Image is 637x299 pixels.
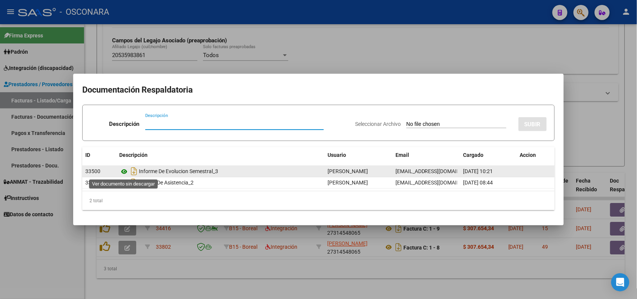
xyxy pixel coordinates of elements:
[129,177,139,189] i: Descargar documento
[109,120,139,129] p: Descripción
[395,180,479,186] span: [EMAIL_ADDRESS][DOMAIN_NAME]
[463,180,493,186] span: [DATE] 08:44
[328,152,346,158] span: Usuario
[119,165,322,177] div: Informe De Evolucion Semestral_3
[82,191,555,210] div: 2 total
[463,168,493,174] span: [DATE] 10:21
[82,83,555,97] h2: Documentación Respaldatoria
[129,165,139,177] i: Descargar documento
[525,121,541,128] span: SUBIR
[611,273,629,291] div: Open Intercom Messenger
[520,152,536,158] span: Accion
[395,168,479,174] span: [EMAIL_ADDRESS][DOMAIN_NAME]
[85,168,100,174] span: 33500
[355,121,401,127] span: Seleccionar Archivo
[119,152,148,158] span: Descripción
[328,180,368,186] span: [PERSON_NAME]
[392,147,460,163] datatable-header-cell: Email
[517,147,555,163] datatable-header-cell: Accion
[82,147,116,163] datatable-header-cell: ID
[119,177,322,189] div: Planilla De Asistencia_2
[85,180,100,186] span: 33250
[325,147,392,163] datatable-header-cell: Usuario
[463,152,484,158] span: Cargado
[328,168,368,174] span: [PERSON_NAME]
[460,147,517,163] datatable-header-cell: Cargado
[116,147,325,163] datatable-header-cell: Descripción
[395,152,409,158] span: Email
[519,117,547,131] button: SUBIR
[85,152,90,158] span: ID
